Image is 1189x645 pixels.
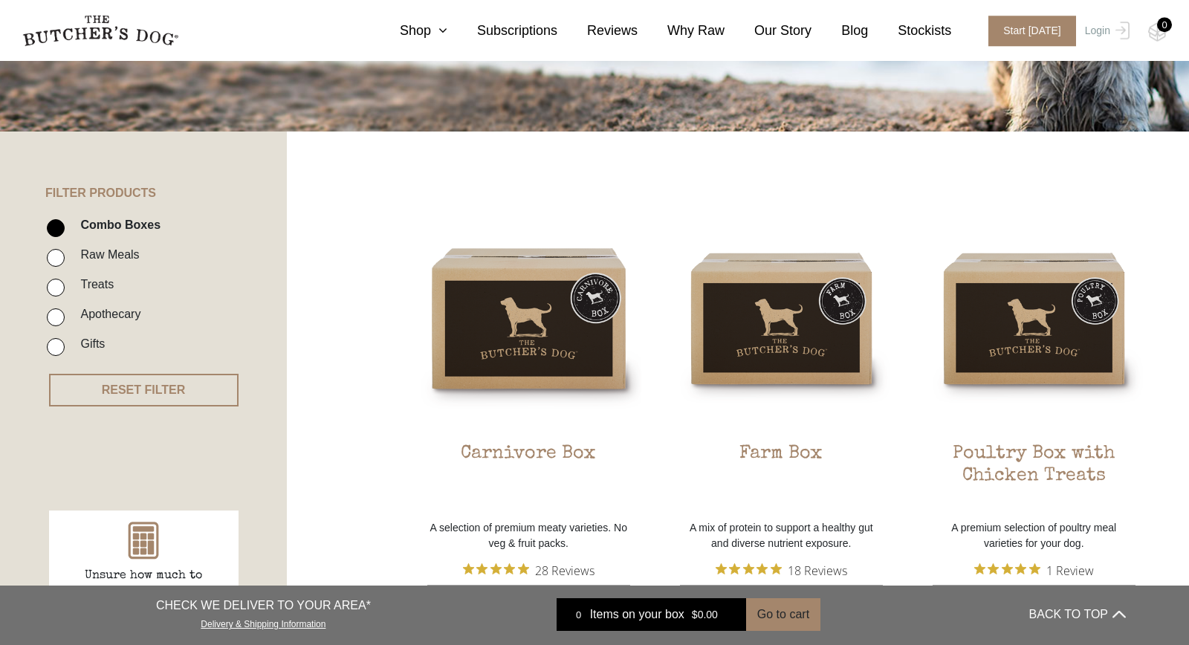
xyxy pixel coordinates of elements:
[725,21,811,41] a: Our Story
[868,21,951,41] a: Stockists
[746,598,820,631] button: Go to cart
[1046,559,1094,581] span: 1 Review
[933,585,1135,619] label: One-off purchase
[463,559,594,581] button: Rated 4.9 out of 5 stars from 28 reviews. Jump to reviews.
[73,215,161,235] label: Combo Boxes
[447,21,557,41] a: Subscriptions
[590,606,684,623] span: Items on your box
[427,585,630,619] label: One-off purchase
[669,443,894,513] h2: Farm Box
[557,598,746,631] a: 0 Items on your box $0.00
[669,206,894,513] a: Farm BoxFarm Box
[921,520,1147,551] p: A premium selection of poultry meal varieties for your dog.
[201,615,325,629] a: Delivery & Shipping Information
[680,585,883,619] label: One-off purchase
[692,609,698,620] span: $
[73,274,114,294] label: Treats
[557,21,638,41] a: Reviews
[1148,22,1167,42] img: TBD_Cart-Empty.png
[1157,17,1172,32] div: 0
[416,206,641,513] a: Carnivore BoxCarnivore Box
[921,206,1147,513] a: Poultry Box with Chicken TreatsPoultry Box with Chicken Treats
[156,597,371,615] p: CHECK WE DELIVER TO YOUR AREA*
[988,16,1076,46] span: Start [DATE]
[370,21,447,41] a: Shop
[669,206,894,431] img: Farm Box
[669,520,894,551] p: A mix of protein to support a healthy gut and diverse nutrient exposure.
[1029,597,1126,632] button: BACK TO TOP
[811,21,868,41] a: Blog
[716,559,847,581] button: Rated 4.9 out of 5 stars from 18 reviews. Jump to reviews.
[568,607,590,622] div: 0
[73,334,105,354] label: Gifts
[416,520,641,551] p: A selection of premium meaty varieties. No veg & fruit packs.
[1081,16,1130,46] a: Login
[921,443,1147,513] h2: Poultry Box with Chicken Treats
[788,559,847,581] span: 18 Reviews
[416,443,641,513] h2: Carnivore Box
[69,567,218,603] p: Unsure how much to feed?
[974,559,1094,581] button: Rated 5 out of 5 stars from 1 reviews. Jump to reviews.
[73,304,140,324] label: Apothecary
[638,21,725,41] a: Why Raw
[73,244,139,265] label: Raw Meals
[535,559,594,581] span: 28 Reviews
[416,206,641,431] img: Carnivore Box
[692,609,718,620] bdi: 0.00
[49,374,239,406] button: RESET FILTER
[973,16,1081,46] a: Start [DATE]
[921,206,1147,431] img: Poultry Box with Chicken Treats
